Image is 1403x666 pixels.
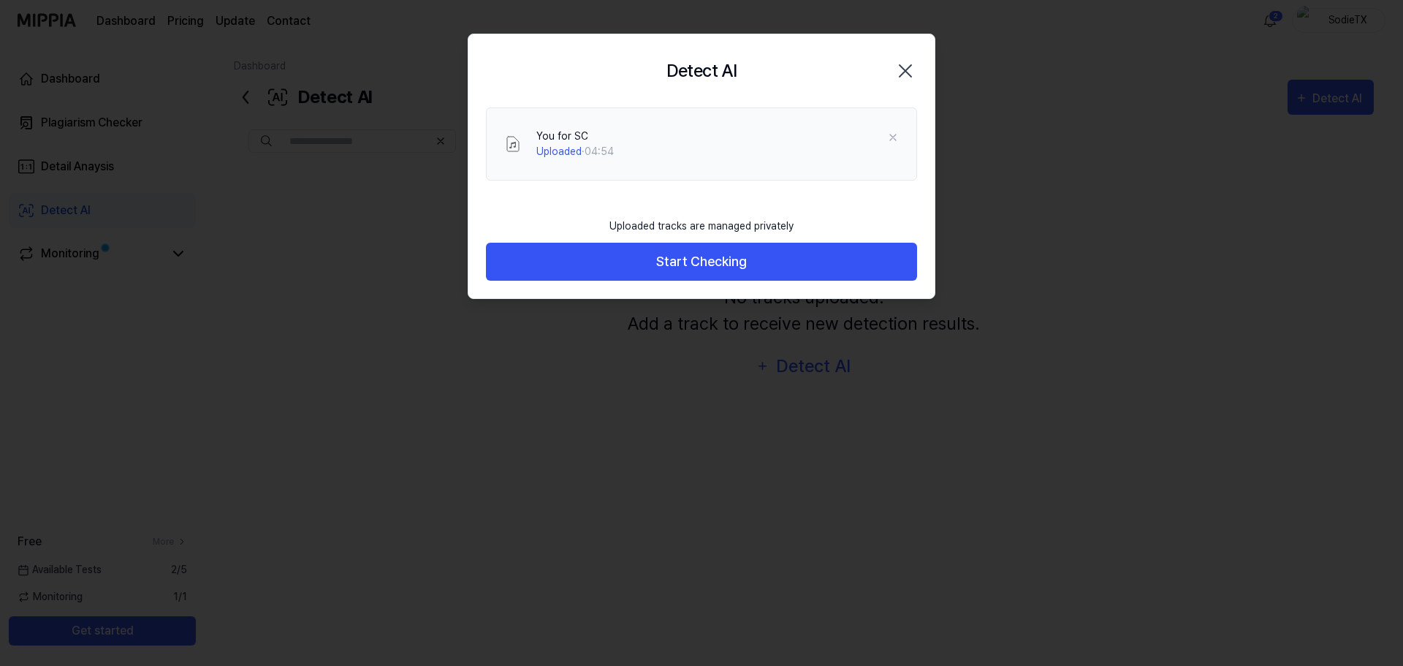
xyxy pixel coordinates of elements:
[536,145,582,157] span: Uploaded
[504,135,522,153] img: File Select
[536,129,614,144] div: You for SC
[666,58,737,84] h2: Detect AI
[486,243,917,281] button: Start Checking
[601,210,802,243] div: Uploaded tracks are managed privately
[536,144,614,159] div: · 04:54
